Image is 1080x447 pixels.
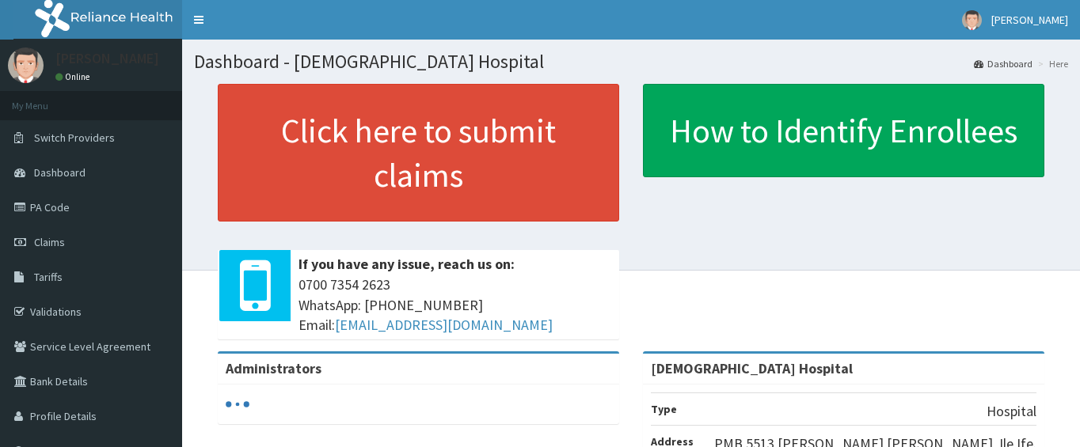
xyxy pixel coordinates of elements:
span: Switch Providers [34,131,115,145]
img: User Image [8,47,44,83]
b: Administrators [226,359,321,377]
span: Tariffs [34,270,63,284]
span: Dashboard [34,165,86,180]
strong: [DEMOGRAPHIC_DATA] Hospital [651,359,853,377]
p: [PERSON_NAME] [55,51,159,66]
a: [EMAIL_ADDRESS][DOMAIN_NAME] [335,316,553,334]
b: Type [651,402,677,416]
h1: Dashboard - [DEMOGRAPHIC_DATA] Hospital [194,51,1068,72]
span: Claims [34,235,65,249]
a: Click here to submit claims [218,84,619,222]
a: Online [55,71,93,82]
a: How to Identify Enrollees [643,84,1044,177]
span: 0700 7354 2623 WhatsApp: [PHONE_NUMBER] Email: [299,275,611,335]
li: Here [1034,57,1068,70]
a: Dashboard [974,57,1032,70]
svg: audio-loading [226,392,249,416]
p: Hospital [987,401,1036,422]
img: User Image [962,10,982,30]
span: [PERSON_NAME] [991,13,1068,27]
b: If you have any issue, reach us on: [299,255,515,273]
